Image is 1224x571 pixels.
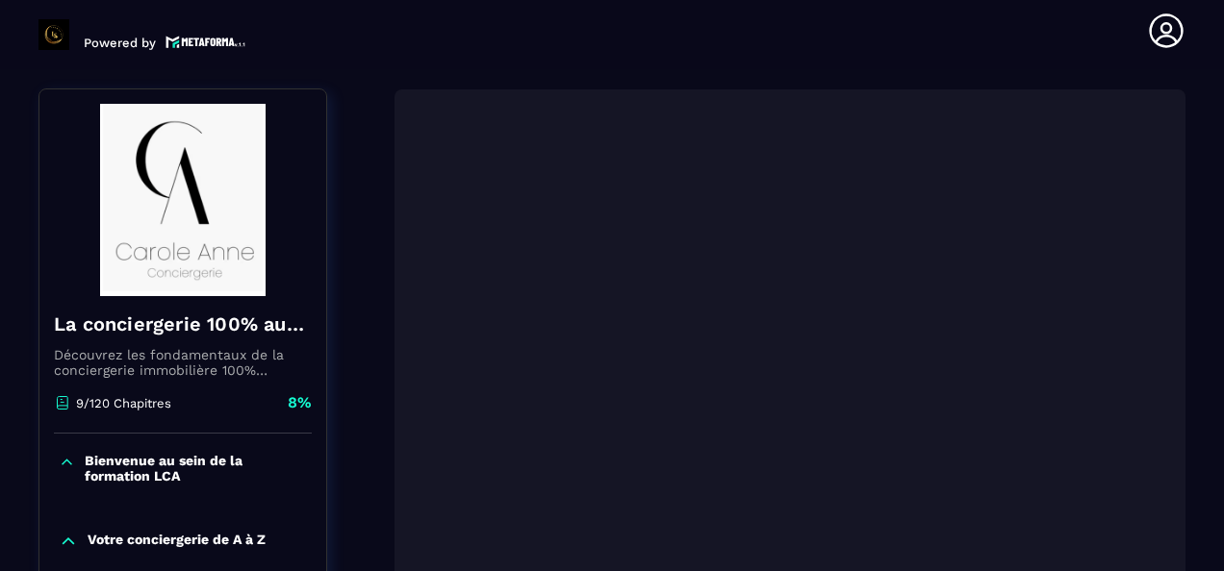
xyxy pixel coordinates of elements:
[76,396,171,410] p: 9/120 Chapitres
[84,36,156,50] p: Powered by
[85,453,307,484] p: Bienvenue au sein de la formation LCA
[288,392,312,413] p: 8%
[88,532,266,551] p: Votre conciergerie de A à Z
[166,34,246,50] img: logo
[38,19,69,50] img: logo-branding
[54,347,312,378] p: Découvrez les fondamentaux de la conciergerie immobilière 100% automatisée. Cette formation est c...
[54,310,312,337] h4: La conciergerie 100% automatisée
[54,104,312,296] img: banner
